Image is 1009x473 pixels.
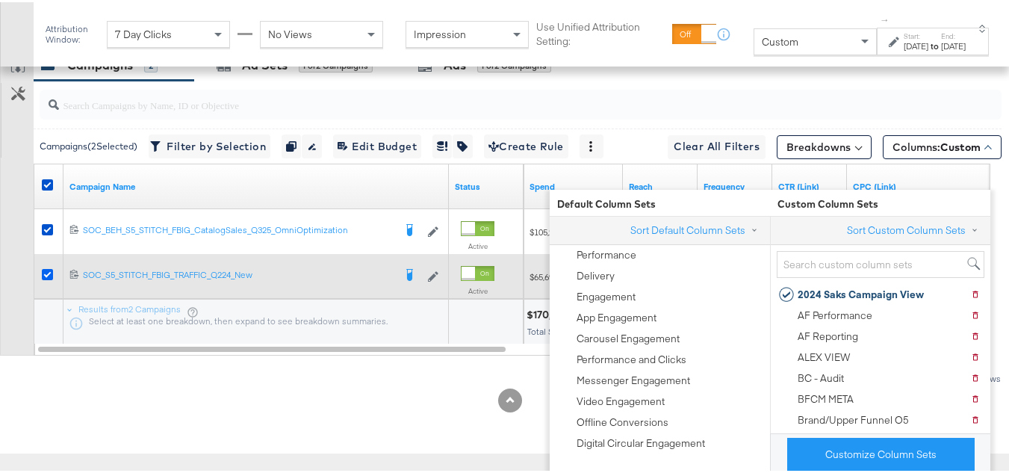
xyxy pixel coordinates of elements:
div: Campaigns ( 2 Selected) [40,137,137,151]
a: The total amount spent to date. [530,179,617,191]
div: Attribution Window: [45,22,99,43]
span: $65,692.22 [530,269,585,280]
div: Digital Circular Engagement [577,434,705,448]
span: $105,287.89 [530,224,585,235]
span: Custom [940,138,981,152]
div: Offline Conversions [577,413,668,427]
div: Delivery [577,267,615,281]
label: Active [461,239,494,249]
label: Use Unified Attribution Setting: [536,18,665,46]
span: Impression [414,25,466,39]
span: Default Column Sets [550,195,770,209]
div: Brand/Upper Funnel O5 [798,411,909,425]
span: No Views [268,25,312,39]
div: BC - Audit [798,369,844,383]
label: End: [941,29,966,39]
div: Performance and Clicks [577,350,686,365]
a: The average number of times your ad was served to each person. [704,179,766,191]
div: Performance [577,246,636,260]
div: [DATE] [904,38,928,50]
div: SOC_BEH_S5_STITCH_FBIG_CatalogSales_Q325_OmniOptimization [83,222,394,234]
span: Clear All Filters [674,135,760,154]
div: Carousel Engagement [577,330,680,344]
label: Start: [904,29,928,39]
label: Active [461,284,494,294]
div: ALEX VIEW [798,348,850,362]
div: AF Reporting [798,327,858,341]
div: $170,980.11 [527,306,583,320]
span: Columns: [892,137,981,152]
span: Edit Budget [338,135,417,154]
span: ↑ [878,16,892,21]
a: Your campaign name. [69,179,443,191]
div: Engagement [577,288,636,302]
span: Filter by Selection [153,135,266,154]
a: SOC_S5_STITCH_FBIG_TRAFFIC_Q224_New [83,267,394,282]
div: App Engagement [577,309,656,323]
div: Video Engagement [577,392,665,406]
a: SOC_BEH_S5_STITCH_FBIG_CatalogSales_Q325_OmniOptimization [83,222,394,237]
button: Create Rule [484,132,568,156]
button: Sort Custom Column Sets [846,220,984,236]
span: 7 Day Clicks [115,25,172,39]
input: Search Campaigns by Name, ID or Objective [59,82,916,111]
strong: to [928,38,941,49]
span: Custom [762,33,798,46]
a: The number of people your ad was served to. [629,179,692,191]
div: AF Performance [798,306,872,321]
button: Clear All Filters [668,133,766,157]
input: Search custom column sets [777,249,984,276]
span: Total Spend [527,324,574,335]
div: BFCM META [798,390,854,404]
button: Customize Column Sets [787,436,975,469]
span: Custom Column Sets [770,195,878,209]
div: SOC_S5_STITCH_FBIG_TRAFFIC_Q224_New [83,267,394,279]
div: [DATE] [941,38,966,50]
button: Breakdowns [777,133,872,157]
div: 2024 Saks Campaign View [798,285,924,300]
a: Shows the current state of your Ad Campaign. [455,179,518,191]
div: Messenger Engagement [577,371,690,386]
a: The number of clicks received on a link in your ad divided by the number of impressions. [778,179,841,191]
span: Create Rule [488,135,564,154]
button: Sort Default Column Sets [630,220,764,236]
button: Edit Budget [333,132,421,156]
button: Columns:Custom [883,133,1002,157]
button: Filter by Selection [149,132,270,156]
a: The average cost for each link click you've received from your ad. [853,179,990,191]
